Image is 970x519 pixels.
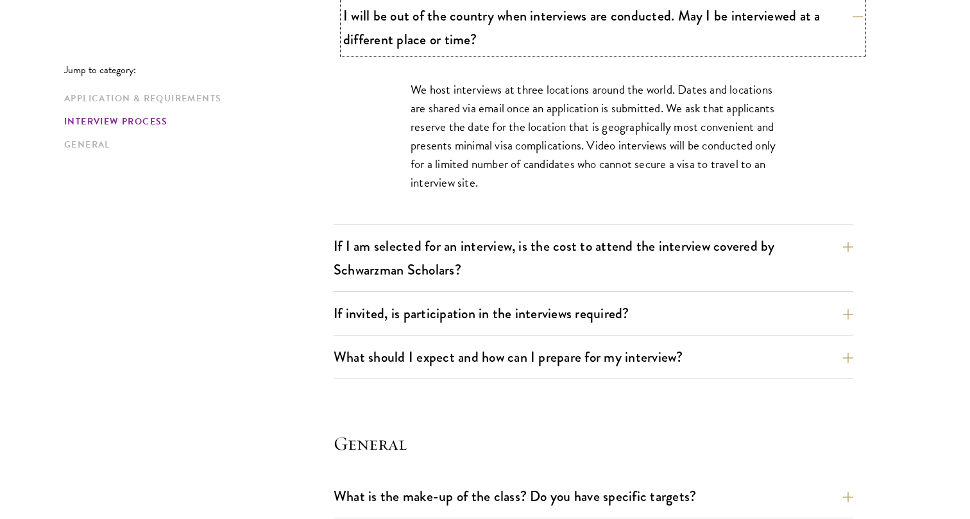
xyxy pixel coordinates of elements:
[334,343,853,371] button: What should I expect and how can I prepare for my interview?
[64,92,326,105] a: Application & Requirements
[334,299,853,328] button: If invited, is participation in the interviews required?
[334,430,853,456] h4: General
[411,80,776,192] p: We host interviews at three locations around the world. Dates and locations are shared via email ...
[334,232,853,284] button: If I am selected for an interview, is the cost to attend the interview covered by Schwarzman Scho...
[64,138,326,151] a: General
[64,64,334,76] p: Jump to category:
[343,1,863,54] button: I will be out of the country when interviews are conducted. May I be interviewed at a different p...
[334,482,853,511] button: What is the make-up of the class? Do you have specific targets?
[64,115,326,128] a: Interview Process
